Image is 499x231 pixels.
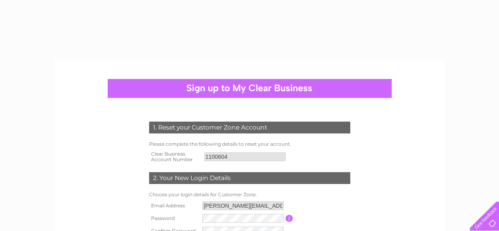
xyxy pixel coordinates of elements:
[147,199,201,212] th: Email Address
[149,172,350,184] div: 2. Your New Login Details
[147,190,352,199] td: Choose your login details for Customer Zone.
[149,122,350,133] div: 1. Reset your Customer Zone Account
[147,212,201,225] th: Password
[147,139,352,149] td: Please complete the following details to reset your account.
[286,215,293,222] input: Information
[147,149,202,165] th: Clear Business Account Number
